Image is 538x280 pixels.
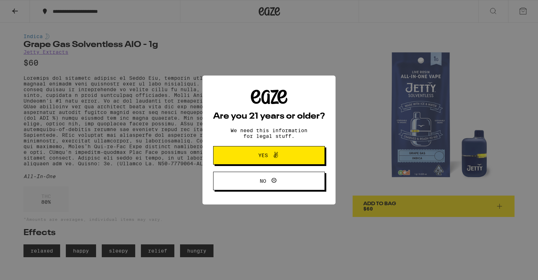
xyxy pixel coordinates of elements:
[213,146,325,165] button: Yes
[260,178,266,183] span: No
[213,172,325,190] button: No
[213,112,325,121] h2: Are you 21 years or older?
[4,5,51,11] span: Hi. Need any help?
[225,128,313,139] p: We need this information for legal stuff.
[258,153,268,158] span: Yes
